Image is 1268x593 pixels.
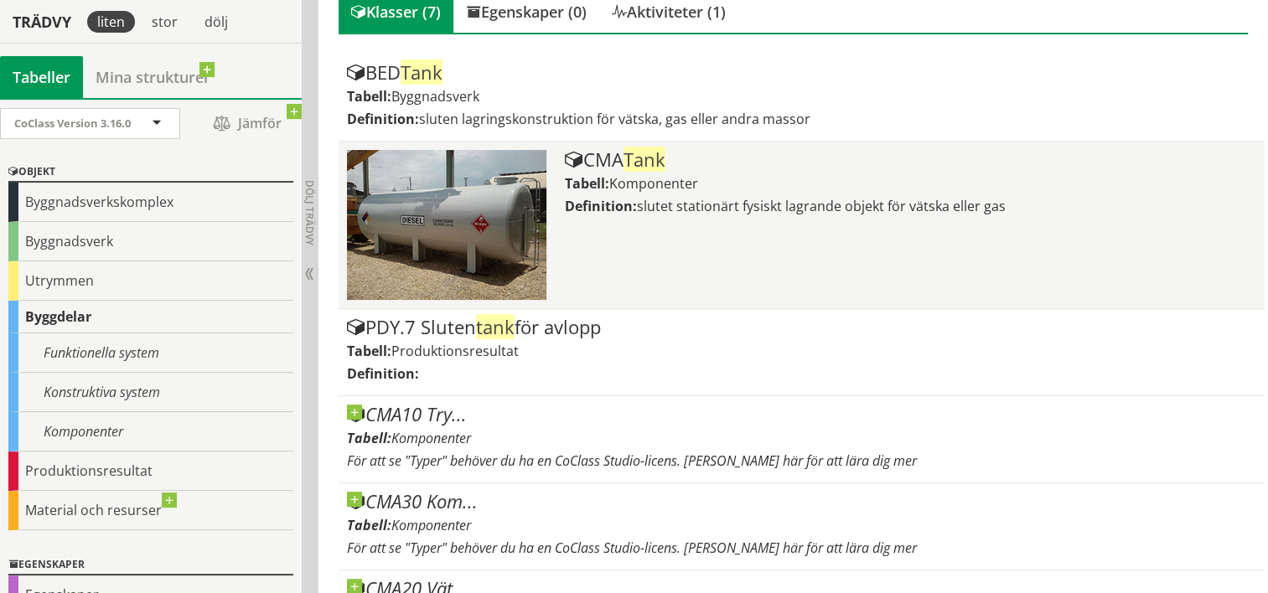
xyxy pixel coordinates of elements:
span: sluten lagringskonstruktion för vätska, gas eller andra massor [419,110,810,128]
span: Tank [401,59,443,85]
span: Produktionsresultat [391,342,519,360]
span: Komponenter [391,516,471,534]
div: Konstruktiva system [8,373,293,412]
div: stor [142,11,188,33]
div: Produktionsresultat [8,451,293,491]
article: Gå till informationssidan för CoClass Studio [339,483,1265,570]
div: Utrymmen [8,261,293,301]
div: CMA [565,150,1256,170]
label: Definition: [347,364,419,383]
span: Komponenter [391,429,471,447]
label: Tabell: [565,174,609,193]
span: tank [476,314,515,339]
div: Byggdelar [8,301,293,333]
span: För att se "Typer" behöver du ha en CoClass Studio-licens. [PERSON_NAME] här för att lära dig mer [347,451,917,470]
div: CMA10 Try... [347,405,1257,425]
div: Byggnadsverkskomplex [8,183,293,222]
label: Definition: [565,197,637,215]
div: dölj [194,11,238,33]
span: Byggnadsverk [391,87,479,106]
div: Funktionella system [8,333,293,373]
a: Mina strukturer [83,56,223,98]
span: Tank [624,147,665,172]
label: Tabell: [347,342,391,360]
span: För att se "Typer" behöver du ha en CoClass Studio-licens. [PERSON_NAME] här för att lära dig mer [347,539,917,557]
label: Tabell: [347,429,391,447]
img: Tabell [347,150,547,300]
div: BED [347,63,1257,83]
span: Dölj trädvy [303,180,317,245]
div: Egenskaper [8,555,293,575]
article: Gå till informationssidan för CoClass Studio [339,396,1265,483]
div: CMA30 Kom... [347,492,1257,512]
div: Objekt [8,162,293,183]
label: Tabell: [347,87,391,106]
label: Tabell: [347,516,391,534]
span: Jämför [197,109,298,138]
label: Definition: [347,110,419,128]
div: Trädvy [3,13,80,31]
div: Material och resurser [8,491,293,530]
span: slutet stationärt fysiskt lagrande objekt för vätska eller gas [637,197,1006,215]
span: CoClass Version 3.16.0 [14,116,131,131]
div: PDY.7 Sluten för avlopp [347,317,1257,338]
div: liten [87,11,135,33]
span: Komponenter [609,174,698,193]
div: Byggnadsverk [8,222,293,261]
div: Komponenter [8,412,293,451]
